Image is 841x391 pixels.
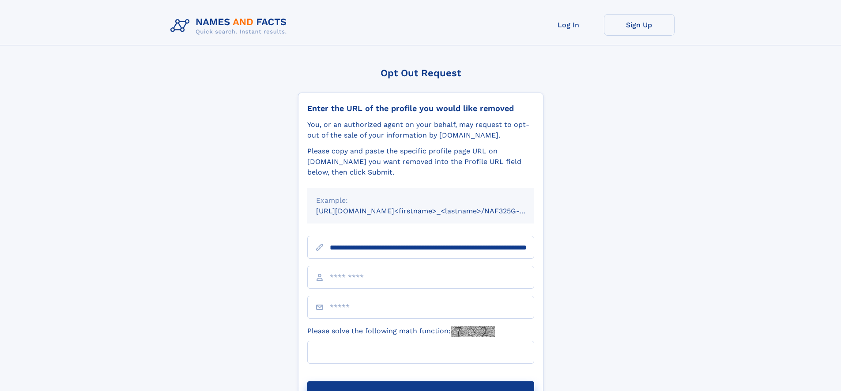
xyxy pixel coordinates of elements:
[316,195,525,206] div: Example:
[604,14,675,36] a: Sign Up
[307,104,534,113] div: Enter the URL of the profile you would like removed
[307,326,495,337] label: Please solve the following math function:
[307,146,534,178] div: Please copy and paste the specific profile page URL on [DOMAIN_NAME] you want removed into the Pr...
[167,14,294,38] img: Logo Names and Facts
[307,119,534,141] div: You, or an authorized agent on your behalf, may request to opt-out of the sale of your informatio...
[298,67,543,78] div: Opt Out Request
[533,14,604,36] a: Log In
[316,207,551,215] small: [URL][DOMAIN_NAME]<firstname>_<lastname>/NAF325G-xxxxxxxx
